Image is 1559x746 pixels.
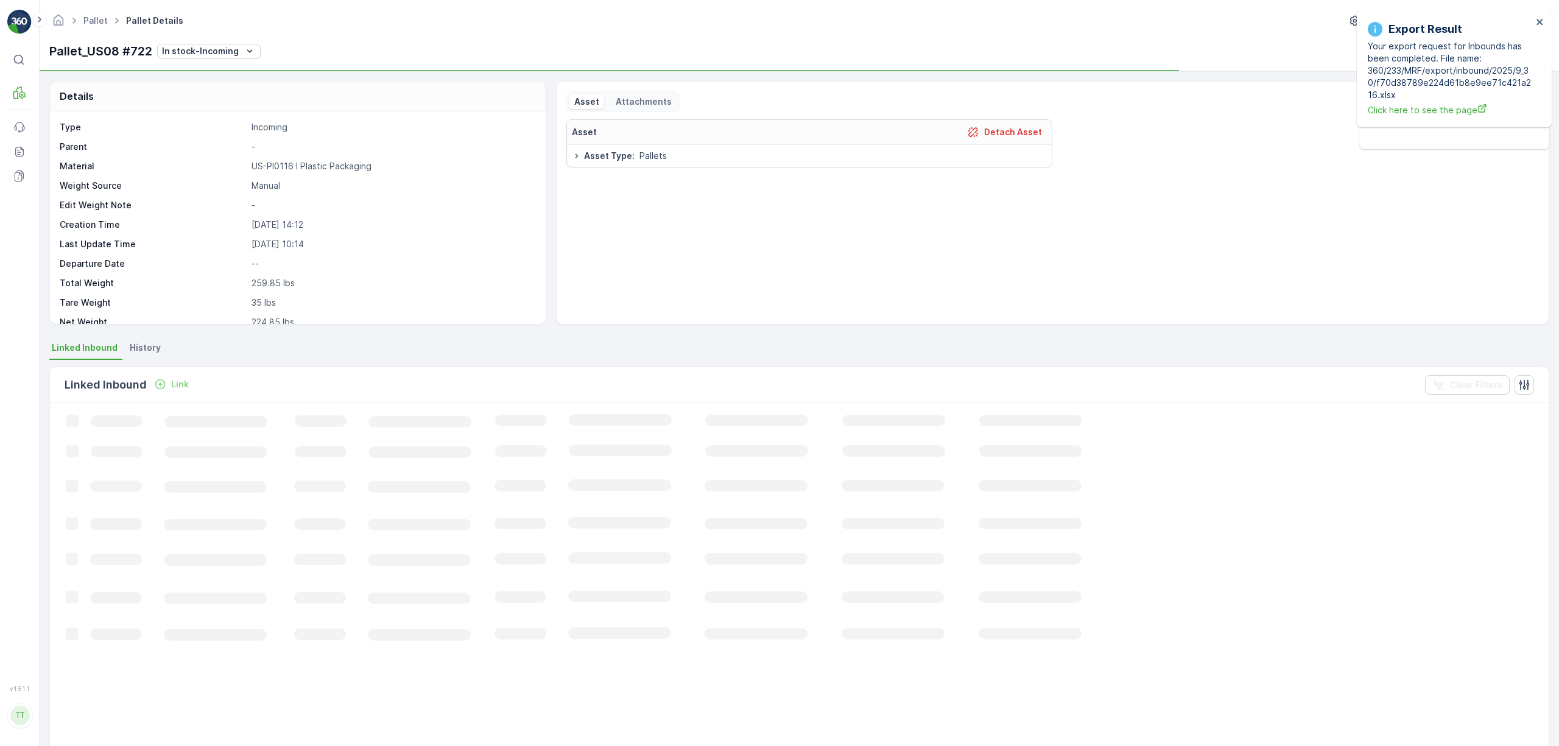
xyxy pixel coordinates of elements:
[124,15,186,27] span: Pallet Details
[52,342,118,354] span: Linked Inbound
[10,706,30,725] div: TT
[252,121,532,133] p: Incoming
[252,258,532,270] p: --
[1425,375,1510,395] button: Clear Filters
[60,199,247,211] p: Edit Weight Note
[252,199,532,211] p: -
[584,150,635,162] span: Asset Type :
[252,238,532,250] p: [DATE] 10:14
[1368,40,1532,101] p: Your export request for Inbounds has been completed. File name: 360/233/MRF/export/inbound/2025/9...
[252,141,532,153] p: -
[149,377,194,392] button: Link
[60,316,247,328] p: Net Weight
[171,378,189,390] p: Link
[252,316,532,328] p: 224.85 lbs
[252,219,532,231] p: [DATE] 14:12
[130,342,161,354] span: History
[252,180,532,192] p: Manual
[7,695,32,736] button: TT
[60,258,247,270] p: Departure Date
[252,297,532,309] p: 35 lbs
[252,160,532,172] p: US-PI0116 I Plastic Packaging
[60,89,94,104] p: Details
[1536,17,1544,29] button: close
[572,126,597,138] p: Asset
[614,96,672,108] p: Attachments
[60,219,247,231] p: Creation Time
[60,277,247,289] p: Total Weight
[639,150,667,162] span: Pallets
[65,376,147,393] p: Linked Inbound
[157,44,261,58] button: In stock-Incoming
[252,277,532,289] p: 259.85 lbs
[60,180,247,192] p: Weight Source
[60,160,247,172] p: Material
[1388,21,1462,38] p: Export Result
[52,18,65,29] a: Homepage
[162,45,239,57] p: In stock-Incoming
[60,238,247,250] p: Last Update Time
[49,42,152,60] p: Pallet_US08 #722
[60,141,247,153] p: Parent
[962,125,1047,139] button: Detach Asset
[1368,104,1532,116] a: Click here to see the page
[7,10,32,34] img: logo
[7,685,32,692] span: v 1.51.1
[60,297,247,309] p: Tare Weight
[984,126,1042,138] p: Detach Asset
[1449,379,1502,391] p: Clear Filters
[83,15,108,26] a: Pallet
[574,96,599,108] p: Asset
[60,121,247,133] p: Type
